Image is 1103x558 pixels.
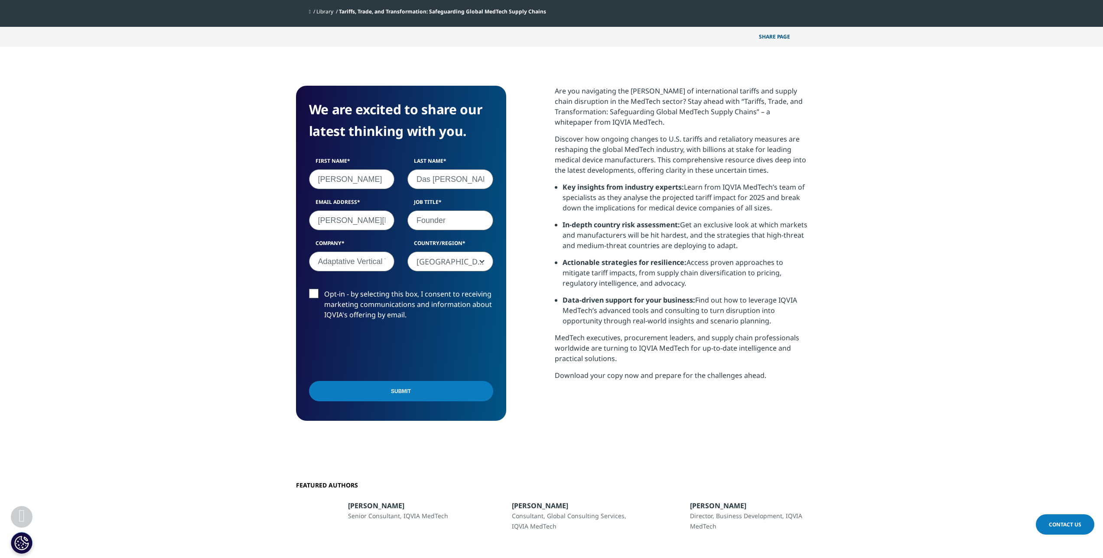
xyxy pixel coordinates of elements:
div: [PERSON_NAME] [348,500,448,511]
strong: In-depth country risk assessment: [563,220,680,229]
li: Get an exclusive look at which markets and manufacturers will be hit hardest, and the strategies ... [563,219,807,257]
p: Are you navigating the [PERSON_NAME] of international tariffs and supply chain disruption in the ... [555,86,807,134]
label: First Name [309,157,395,169]
input: Submit [309,381,493,401]
span: United Kingdom [408,252,493,272]
div: [PERSON_NAME] [690,500,807,511]
li: Access proven approaches to mitigate tariff impacts, from supply chain diversification to pricing... [563,257,807,295]
a: Library [316,8,333,15]
span: Tariffs, Trade, and Transformation: Safeguarding Global MedTech Supply Chains [339,8,546,15]
label: Opt-in - by selecting this box, I consent to receiving marketing communications and information a... [309,289,493,325]
li: Find out how to leverage IQVIA MedTech’s advanced tools and consulting to turn disruption into op... [563,295,807,332]
a: Contact Us [1036,514,1094,535]
span: Contact Us [1049,521,1081,528]
label: Country/Region [407,239,493,252]
p: Download your copy now and prepare for the challenges ahead. [555,370,807,387]
iframe: reCAPTCHA [309,334,441,368]
strong: Data-driven support for your business: [563,295,695,305]
p: MedTech executives, procurement leaders, and supply chain professionals worldwide are turning to ... [555,332,807,370]
div: [PERSON_NAME] [512,500,632,511]
label: Email Address [309,198,395,210]
li: Learn from IQVIA MedTech’s team of specialists as they analyse the projected tariff impact for 20... [563,182,807,219]
label: Company [309,239,395,252]
span: United Kingdom [407,252,493,271]
label: Job Title [407,198,493,210]
strong: Key insights from industry experts: [563,182,684,192]
strong: Actionable strategies for resilience: [563,258,687,267]
img: dheeman-vaidya.jpg [645,500,681,544]
img: kormal-vats.svg [471,500,503,544]
p: Discover how ongoing changes to U.S. tariffs and retaliatory measures are reshaping the global Me... [555,134,807,182]
p: Director, Business Development, IQVIA MedTech [690,511,807,532]
button: Share PAGEShare PAGE [752,27,807,47]
button: Cookie Settings [11,532,33,554]
h4: We are excited to share our latest thinking with you. [309,99,493,142]
img: anastasia-chernyatina.svg [296,500,339,544]
p: Senior Consultant, IQVIA MedTech [348,511,448,521]
p: Share PAGE [752,27,807,47]
h6: Featured Authors [296,481,807,489]
label: Last Name [407,157,493,169]
p: Consultant, Global Consulting Services, IQVIA MedTech [512,511,632,532]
